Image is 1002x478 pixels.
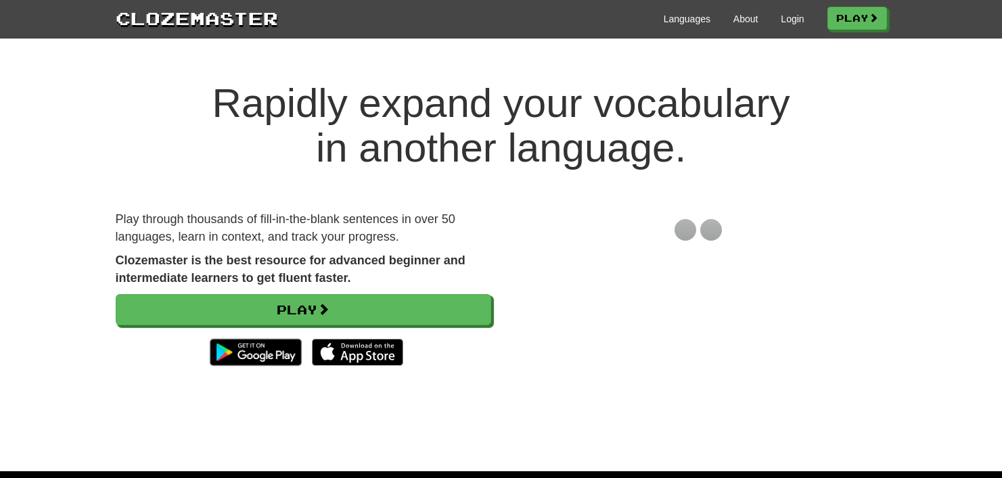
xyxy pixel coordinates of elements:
a: Play [827,7,887,30]
a: Play [116,294,491,325]
a: Clozemaster [116,5,278,30]
strong: Clozemaster is the best resource for advanced beginner and intermediate learners to get fluent fa... [116,254,465,285]
img: Download_on_the_App_Store_Badge_US-UK_135x40-25178aeef6eb6b83b96f5f2d004eda3bffbb37122de64afbaef7... [312,339,403,366]
p: Play through thousands of fill-in-the-blank sentences in over 50 languages, learn in context, and... [116,211,491,245]
a: Languages [664,12,710,26]
img: Get it on Google Play [203,332,308,373]
a: Login [781,12,804,26]
a: About [733,12,758,26]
